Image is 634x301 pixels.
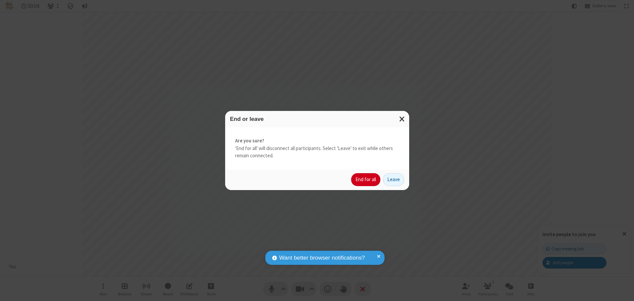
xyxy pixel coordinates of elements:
button: Close modal [395,111,409,127]
button: End for all [351,173,380,186]
span: Want better browser notifications? [279,254,365,262]
strong: Are you sure? [235,137,399,145]
h3: End or leave [230,116,404,122]
button: Leave [383,173,404,186]
div: 'End for all' will disconnect all participants. Select 'Leave' to exit while others remain connec... [225,127,409,170]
